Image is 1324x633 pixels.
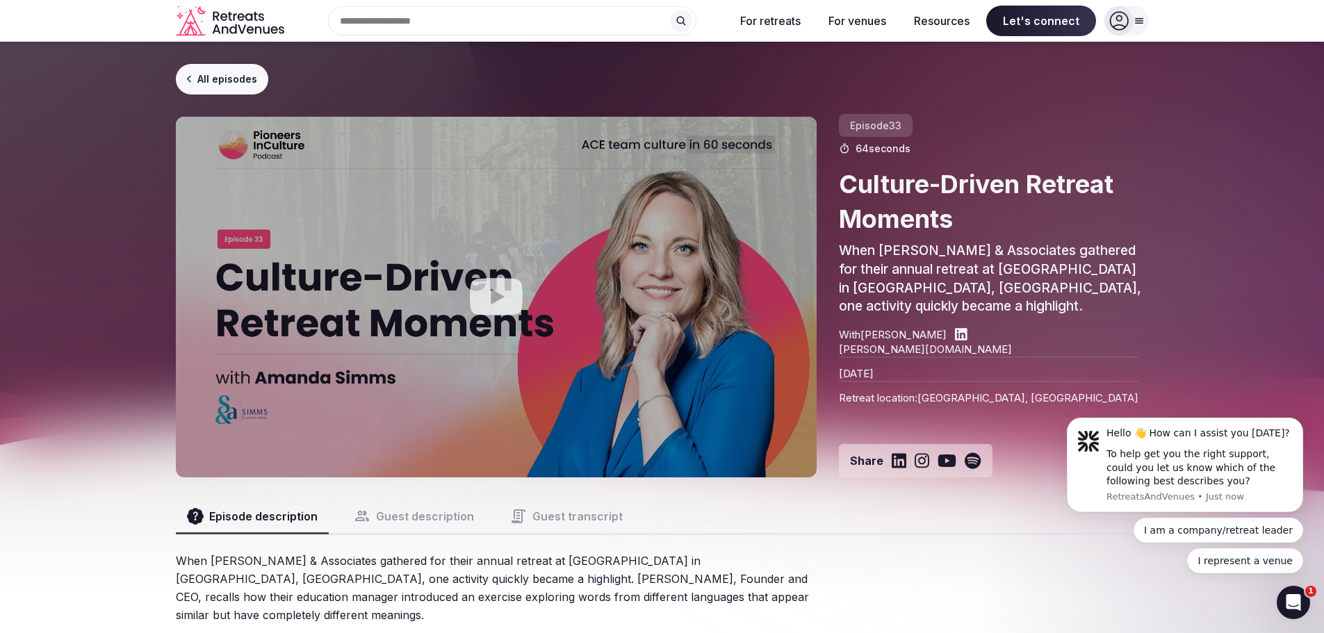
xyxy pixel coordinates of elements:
p: Retreat location: [GEOGRAPHIC_DATA], [GEOGRAPHIC_DATA] [839,381,1138,405]
a: Share on Instagram [915,452,929,469]
p: With [PERSON_NAME] [839,327,947,342]
a: All episodes [176,64,269,94]
iframe: Intercom notifications message [1046,405,1324,582]
a: Share on Youtube [938,452,956,469]
button: Guest transcript [499,500,634,533]
span: Let's connect [986,6,1096,36]
svg: Retreats and Venues company logo [176,6,287,37]
button: Episode description [176,500,329,533]
button: Play video [176,117,817,477]
button: Guest description [343,500,485,533]
p: When [PERSON_NAME] & Associates gathered for their annual retreat at [GEOGRAPHIC_DATA] in [GEOGRA... [839,242,1148,315]
button: For retreats [729,6,812,36]
a: Share on LinkedIn [892,452,906,469]
button: For venues [817,6,897,36]
p: [DATE] [839,356,1138,381]
span: Share [850,453,883,468]
span: 64 seconds [856,142,910,156]
span: Episode 33 [839,114,913,137]
a: Visit the homepage [176,6,287,37]
h2: Culture-Driven Retreat Moments [839,167,1148,237]
a: [PERSON_NAME][DOMAIN_NAME] [839,342,1138,356]
a: Share on Spotify [965,452,981,469]
button: Resources [903,6,981,36]
iframe: Intercom live chat [1277,586,1310,619]
span: 1 [1305,586,1316,597]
